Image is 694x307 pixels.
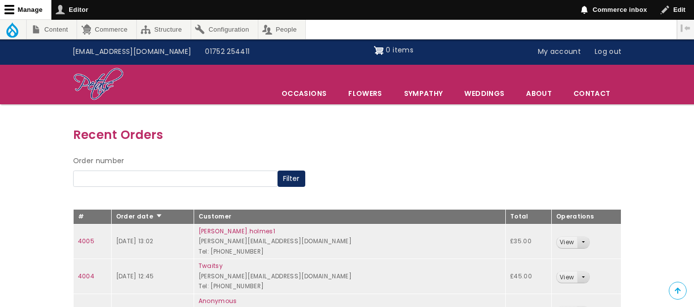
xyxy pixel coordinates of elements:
[338,83,392,104] a: Flowers
[116,212,163,220] a: Order date
[374,43,413,58] a: Shopping cart 0 items
[199,227,275,235] a: [PERSON_NAME].holmes1
[557,271,577,283] a: View
[78,237,94,245] a: 4005
[73,210,111,224] th: #
[73,155,124,167] label: Order number
[27,20,77,39] a: Content
[116,272,154,280] time: [DATE] 12:45
[506,224,552,259] td: £35.00
[506,210,552,224] th: Total
[73,67,124,102] img: Home
[278,171,305,187] button: Filter
[73,125,621,144] h3: Recent Orders
[386,45,413,55] span: 0 items
[516,83,562,104] a: About
[394,83,453,104] a: Sympathy
[194,210,505,224] th: Customer
[191,20,258,39] a: Configuration
[194,224,505,259] td: [PERSON_NAME][EMAIL_ADDRESS][DOMAIN_NAME] Tel: [PHONE_NUMBER]
[199,262,223,270] a: Twaitsy
[557,237,577,248] a: View
[194,259,505,294] td: [PERSON_NAME][EMAIL_ADDRESS][DOMAIN_NAME] Tel: [PHONE_NUMBER]
[531,43,588,61] a: My account
[677,20,694,37] button: Vertical orientation
[198,43,256,61] a: 01752 254411
[258,20,306,39] a: People
[78,272,94,280] a: 4004
[454,83,515,104] span: Weddings
[66,43,199,61] a: [EMAIL_ADDRESS][DOMAIN_NAME]
[116,237,154,245] time: [DATE] 13:02
[271,83,337,104] span: Occasions
[137,20,191,39] a: Structure
[563,83,620,104] a: Contact
[199,297,237,305] a: Anonymous
[77,20,136,39] a: Commerce
[551,210,621,224] th: Operations
[588,43,628,61] a: Log out
[374,43,384,58] img: Shopping cart
[506,259,552,294] td: £45.00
